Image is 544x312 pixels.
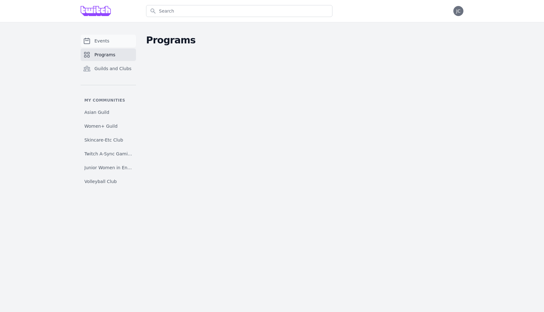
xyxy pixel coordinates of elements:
[84,109,109,115] span: Asian Guild
[84,178,117,185] span: Volleyball Club
[84,137,123,143] span: Skincare-Etc Club
[146,35,463,46] h2: Programs
[81,6,111,16] img: Grove
[81,134,136,146] a: Skincare-Etc Club
[81,107,136,118] a: Asian Guild
[81,35,136,187] nav: Sidebar
[81,148,136,159] a: Twitch A-Sync Gaming (TAG) Club
[456,9,461,13] span: JC
[81,120,136,132] a: Women+ Guild
[94,65,132,72] span: Guilds and Clubs
[81,62,136,75] a: Guilds and Clubs
[84,123,117,129] span: Women+ Guild
[146,5,332,17] input: Search
[81,35,136,47] a: Events
[94,52,115,58] span: Programs
[94,38,109,44] span: Events
[81,162,136,173] a: Junior Women in Engineering Club
[84,151,132,157] span: Twitch A-Sync Gaming (TAG) Club
[453,6,463,16] button: JC
[84,164,132,171] span: Junior Women in Engineering Club
[81,48,136,61] a: Programs
[81,98,136,103] p: My communities
[81,176,136,187] a: Volleyball Club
